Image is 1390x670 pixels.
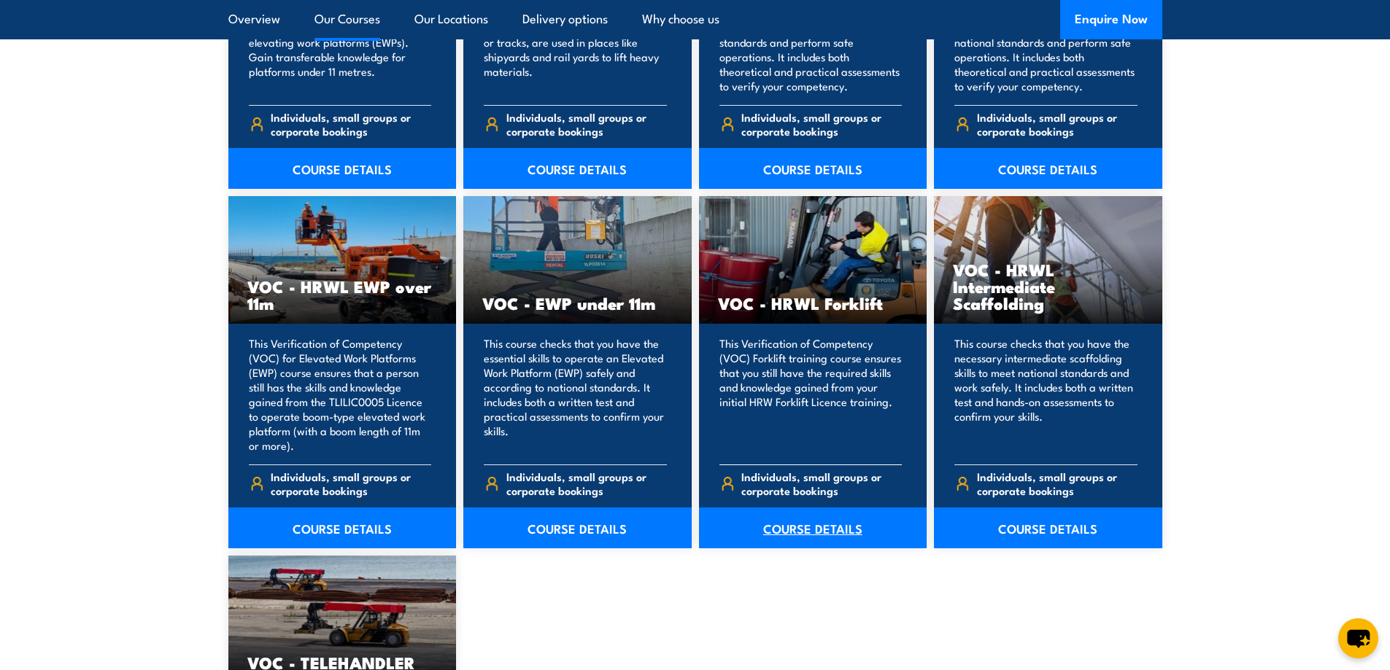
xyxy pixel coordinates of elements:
p: This course checks that you have the essential skills to operate an Elevated Work Platform (EWP) ... [484,336,667,453]
p: This Verification of Competency (VOC) Forklift training course ensures that you still have the re... [719,336,903,453]
a: COURSE DETAILS [228,148,457,189]
span: Individuals, small groups or corporate bookings [741,110,902,138]
a: COURSE DETAILS [699,148,927,189]
a: COURSE DETAILS [228,507,457,548]
p: This course checks that you have the necessary intermediate scaffolding skills to meet national s... [954,336,1138,453]
a: COURSE DETAILS [463,507,692,548]
span: Individuals, small groups or corporate bookings [271,470,431,497]
a: COURSE DETAILS [699,507,927,548]
button: chat-button [1338,618,1378,658]
a: COURSE DETAILS [934,148,1162,189]
span: Individuals, small groups or corporate bookings [506,470,667,497]
p: This Verification of Competency (VOC) for Elevated Work Platforms (EWP) course ensures that a per... [249,336,432,453]
span: Individuals, small groups or corporate bookings [977,470,1138,497]
span: Individuals, small groups or corporate bookings [977,110,1138,138]
h3: VOC - HRWL EWP over 11m [247,278,438,311]
h3: VOC - EWP under 11m [482,295,673,311]
a: COURSE DETAILS [463,148,692,189]
h3: VOC - HRWL Forklift [718,295,908,311]
a: COURSE DETAILS [934,507,1162,548]
span: Individuals, small groups or corporate bookings [506,110,667,138]
span: Individuals, small groups or corporate bookings [271,110,431,138]
h3: VOC - HRWL Intermediate Scaffolding [953,261,1143,311]
span: Individuals, small groups or corporate bookings [741,470,902,497]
